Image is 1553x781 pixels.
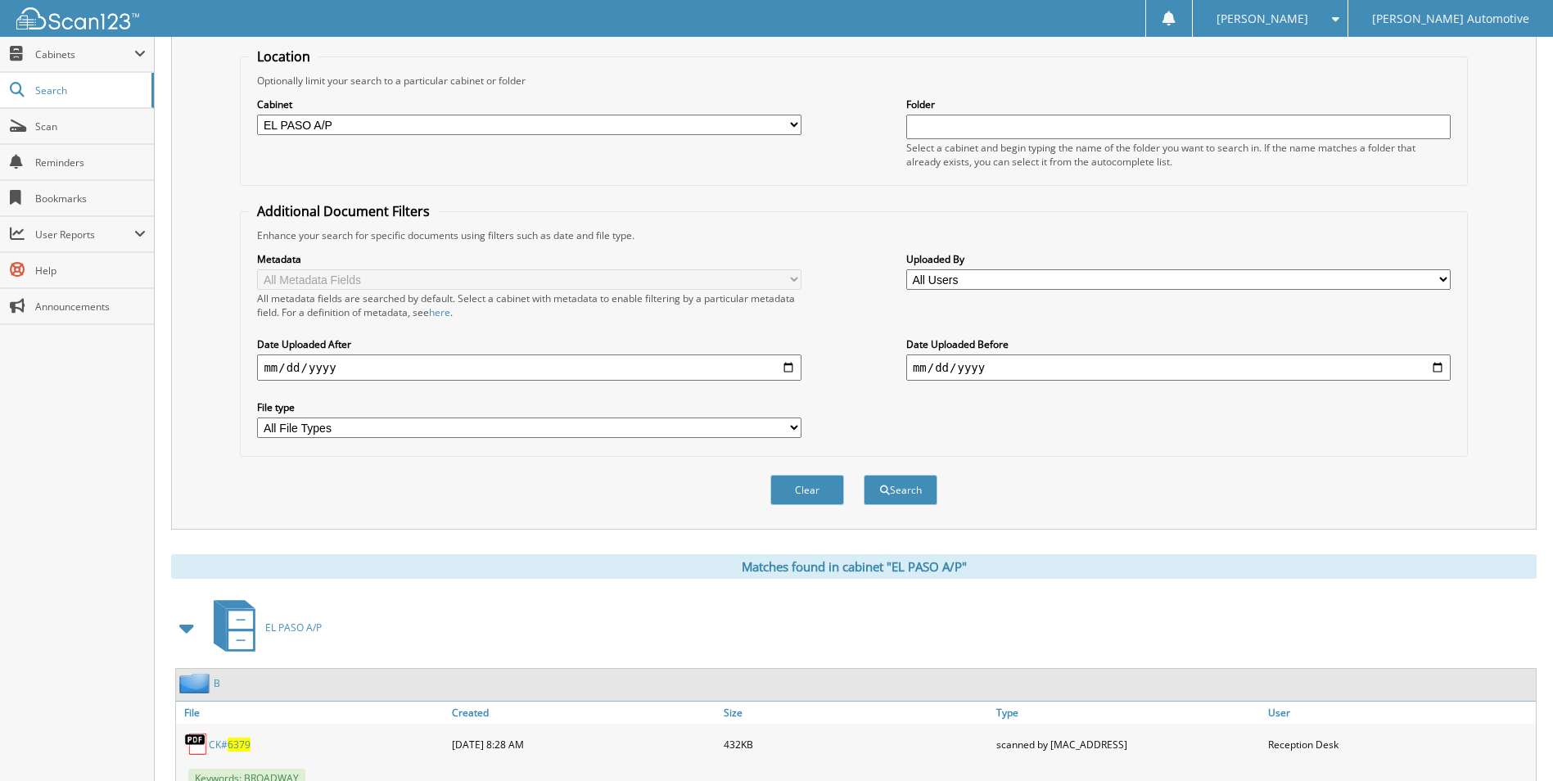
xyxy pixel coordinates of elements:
[249,202,438,220] legend: Additional Document Filters
[257,337,801,351] label: Date Uploaded After
[992,728,1264,761] div: scanned by [MAC_ADDRESS]
[906,252,1451,266] label: Uploaded By
[249,47,318,65] legend: Location
[448,728,720,761] div: [DATE] 8:28 AM
[35,192,146,205] span: Bookmarks
[209,738,251,752] a: CK#6379
[204,595,322,660] a: EL PASO A/P
[1264,702,1536,724] a: User
[429,305,450,319] a: here
[249,228,1458,242] div: Enhance your search for specific documents using filters such as date and file type.
[906,337,1451,351] label: Date Uploaded Before
[249,74,1458,88] div: Optionally limit your search to a particular cabinet or folder
[228,738,251,752] span: 6379
[1217,14,1308,24] span: [PERSON_NAME]
[179,673,214,693] img: folder2.png
[770,475,844,505] button: Clear
[257,97,801,111] label: Cabinet
[1471,702,1553,781] iframe: Chat Widget
[35,47,134,61] span: Cabinets
[35,156,146,169] span: Reminders
[35,120,146,133] span: Scan
[906,354,1451,381] input: end
[176,702,448,724] a: File
[257,400,801,414] label: File type
[214,676,220,690] a: B
[184,732,209,756] img: PDF.png
[720,728,991,761] div: 432KB
[1264,728,1536,761] div: Reception Desk
[257,252,801,266] label: Metadata
[35,264,146,278] span: Help
[906,97,1451,111] label: Folder
[265,621,322,634] span: EL PASO A/P
[906,141,1451,169] div: Select a cabinet and begin typing the name of the folder you want to search in. If the name match...
[1372,14,1529,24] span: [PERSON_NAME] Automotive
[171,554,1537,579] div: Matches found in cabinet "EL PASO A/P"
[992,702,1264,724] a: Type
[257,291,801,319] div: All metadata fields are searched by default. Select a cabinet with metadata to enable filtering b...
[35,300,146,314] span: Announcements
[35,84,143,97] span: Search
[864,475,937,505] button: Search
[35,228,134,242] span: User Reports
[257,354,801,381] input: start
[448,702,720,724] a: Created
[16,7,139,29] img: scan123-logo-white.svg
[720,702,991,724] a: Size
